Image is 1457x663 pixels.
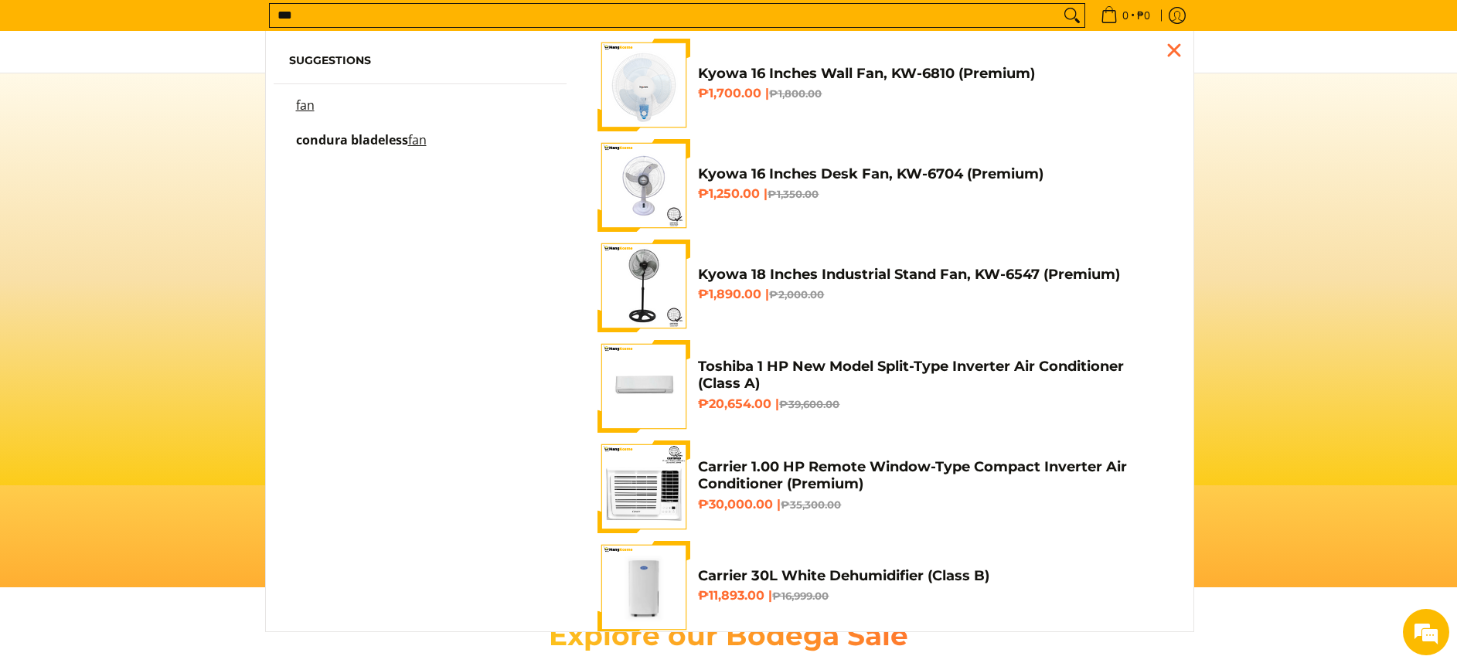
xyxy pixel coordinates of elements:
[698,588,1169,603] h6: ₱11,893.00 |
[698,497,1169,512] h6: ₱30,000.00 |
[698,396,1169,412] h6: ₱20,654.00 |
[597,541,690,634] img: carrier-30-liter-dehumidier-premium-full-view-mang-kosme
[698,86,1169,101] h6: ₱1,700.00 |
[772,590,829,602] del: ₱16,999.00
[597,39,690,131] img: kyowa-wall-fan-blue-premium-full-view-mang-kosme
[698,458,1169,493] h4: Carrier 1.00 HP Remote Window-Type Compact Inverter Air Conditioner (Premium)
[296,100,315,127] p: fan
[769,87,822,100] del: ₱1,800.00
[698,358,1169,393] h4: Toshiba 1 HP New Model Split-Type Inverter Air Conditioner (Class A)
[1060,4,1084,27] button: Search
[1163,39,1186,62] div: Close pop up
[768,188,819,200] del: ₱1,350.00
[505,618,953,653] h2: Explore our Bodega Sale
[254,8,291,45] div: Minimize live chat window
[769,288,824,301] del: ₱2,000.00
[698,567,1169,585] h4: Carrier 30L White Dehumidifier (Class B)
[597,240,690,332] img: Kyowa 18 Inches Industrial Stand Fan, KW-6547 (Premium)
[408,131,427,148] mark: fan
[597,240,1169,332] a: Kyowa 18 Inches Industrial Stand Fan, KW-6547 (Premium) Kyowa 18 Inches Industrial Stand Fan, KW-...
[1120,10,1131,21] span: 0
[779,398,839,410] del: ₱39,600.00
[90,195,213,351] span: We're online!
[698,186,1169,202] h6: ₱1,250.00 |
[8,422,294,476] textarea: Type your message and hit 'Enter'
[296,131,408,148] span: condura bladeless
[597,139,690,232] img: Kyowa 16 Inches Desk Fan, KW-6704 (Premium)
[1096,7,1155,24] span: •
[597,139,1169,232] a: Kyowa 16 Inches Desk Fan, KW-6704 (Premium) Kyowa 16 Inches Desk Fan, KW-6704 (Premium) ₱1,250.00...
[597,39,1169,131] a: kyowa-wall-fan-blue-premium-full-view-mang-kosme Kyowa 16 Inches Wall Fan, KW-6810 (Premium) ₱1,7...
[698,65,1169,83] h4: Kyowa 16 Inches Wall Fan, KW-6810 (Premium)
[597,440,690,533] img: Carrier 1.00 HP Remote Window-Type Compact Inverter Air Conditioner (Premium)
[698,165,1169,183] h4: Kyowa 16 Inches Desk Fan, KW-6704 (Premium)
[289,54,552,68] h6: Suggestions
[289,134,552,161] a: condura bladeless fan
[289,100,552,127] a: fan
[80,87,260,107] div: Chat with us now
[296,97,315,114] mark: fan
[597,440,1169,533] a: Carrier 1.00 HP Remote Window-Type Compact Inverter Air Conditioner (Premium) Carrier 1.00 HP Rem...
[698,266,1169,284] h4: Kyowa 18 Inches Industrial Stand Fan, KW-6547 (Premium)
[698,287,1169,302] h6: ₱1,890.00 |
[597,541,1169,634] a: carrier-30-liter-dehumidier-premium-full-view-mang-kosme Carrier 30L White Dehumidifier (Class B)...
[597,340,690,433] img: Toshiba 1 HP New Model Split-Type Inverter Air Conditioner (Class A)
[597,340,1169,433] a: Toshiba 1 HP New Model Split-Type Inverter Air Conditioner (Class A) Toshiba 1 HP New Model Split...
[296,134,427,161] p: condura bladeless fan
[781,498,841,511] del: ₱35,300.00
[1135,10,1152,21] span: ₱0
